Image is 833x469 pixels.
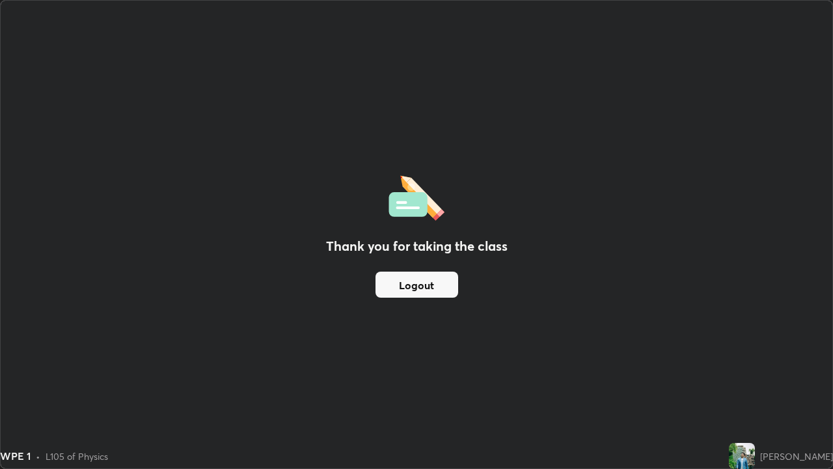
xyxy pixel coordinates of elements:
img: 3039acb2fa3d48028dcb1705d1182d1b.jpg [729,443,755,469]
h2: Thank you for taking the class [326,236,508,256]
button: Logout [376,272,458,298]
div: [PERSON_NAME] [760,449,833,463]
img: offlineFeedback.1438e8b3.svg [389,171,444,221]
div: L105 of Physics [46,449,108,463]
div: • [36,449,40,463]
